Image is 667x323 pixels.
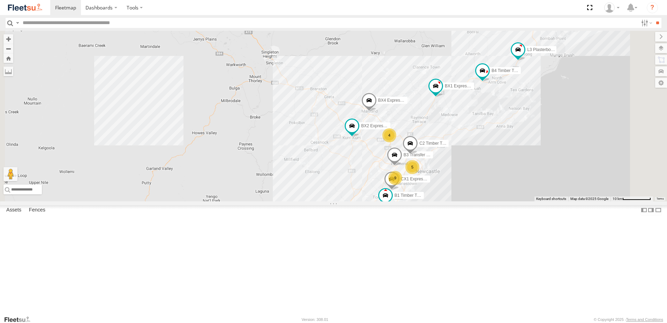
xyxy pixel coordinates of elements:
[3,53,13,63] button: Zoom Home
[647,2,658,13] i: ?
[640,205,647,215] label: Dock Summary Table to the Left
[527,47,568,52] span: L3 Plasterboard Truck
[395,193,425,198] span: B1 Timber Truck
[655,205,662,215] label: Hide Summary Table
[382,128,396,142] div: 4
[7,3,43,12] img: fleetsu-logo-horizontal.svg
[15,18,20,28] label: Search Query
[638,18,653,28] label: Search Filter Options
[302,317,328,322] div: Version: 308.01
[3,66,13,76] label: Measure
[25,205,49,215] label: Fences
[401,177,433,182] span: CX1 Express Ute
[594,317,663,322] div: © Copyright 2025 -
[419,141,450,146] span: C2 Timber Truck
[3,44,13,53] button: Zoom out
[626,317,663,322] a: Terms and Conditions
[613,197,622,201] span: 10 km
[655,78,667,88] label: Map Settings
[3,205,25,215] label: Assets
[361,124,393,129] span: BX2 Express Ute
[405,160,419,174] div: 5
[3,34,13,44] button: Zoom in
[492,68,522,73] span: B4 Timber Truck
[647,205,654,215] label: Dock Summary Table to the Right
[388,171,402,185] div: 9
[536,196,566,201] button: Keyboard shortcuts
[404,153,437,158] span: B3 Transfer Truck
[378,98,410,103] span: BX4 Express Ute
[570,197,608,201] span: Map data ©2025 Google
[445,84,477,88] span: BX1 Express Ute
[4,316,36,323] a: Visit our Website
[3,167,17,181] button: Drag Pegman onto the map to open Street View
[602,2,622,13] div: Gary Hudson
[610,196,653,201] button: Map Scale: 10 km per 78 pixels
[657,198,664,200] a: Terms (opens in new tab)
